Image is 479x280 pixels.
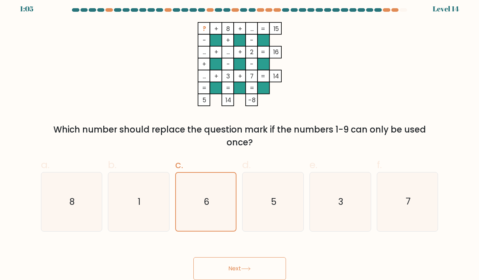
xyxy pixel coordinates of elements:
tspan: = [226,84,230,92]
div: Which number should replace the question mark if the numbers 1-9 can only be used once? [45,123,434,149]
tspan: + [238,25,242,33]
div: Level 14 [433,4,459,14]
tspan: = [249,84,254,92]
tspan: 5 [202,96,206,104]
button: Next [193,257,286,280]
tspan: + [226,36,230,45]
tspan: ? [202,25,206,33]
text: 7 [406,196,411,208]
tspan: ... [203,72,206,81]
tspan: ... [250,25,253,33]
span: f. [377,158,382,172]
tspan: + [202,60,206,68]
span: c. [175,158,183,172]
tspan: = [202,84,207,92]
text: 6 [204,196,209,208]
tspan: - [250,60,254,68]
tspan: + [214,25,218,33]
tspan: -8 [248,96,255,104]
tspan: 16 [273,48,279,56]
tspan: 7 [250,72,254,81]
span: e. [309,158,317,172]
tspan: - [250,36,254,45]
tspan: + [214,48,218,56]
tspan: - [202,36,206,45]
span: b. [108,158,116,172]
tspan: = [261,72,265,81]
tspan: = [261,25,265,33]
tspan: + [238,48,242,56]
tspan: 14 [273,72,279,81]
tspan: ... [227,48,230,56]
text: 5 [271,196,276,208]
tspan: 3 [226,72,230,81]
tspan: ... [203,48,206,56]
span: a. [41,158,50,172]
tspan: - [226,60,230,68]
tspan: 8 [226,25,230,33]
tspan: 15 [273,25,278,33]
tspan: = [261,48,265,56]
tspan: + [238,72,242,81]
tspan: + [214,72,218,81]
tspan: 14 [225,96,231,104]
text: 1 [138,196,141,208]
span: d. [242,158,251,172]
tspan: 2 [250,48,254,56]
text: 3 [338,196,343,208]
text: 8 [69,196,75,208]
div: 1:05 [20,4,33,14]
